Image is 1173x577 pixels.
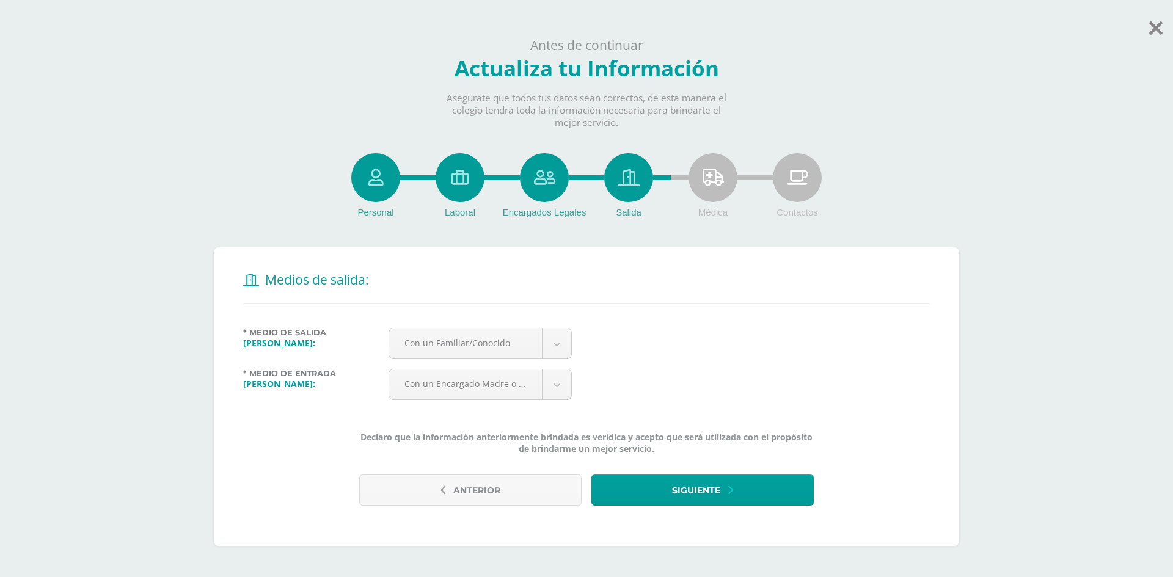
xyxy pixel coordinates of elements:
p: Asegurate que todos tus datos sean correctos, de esta manera el colegio tendrá toda la informació... [436,92,737,129]
span: Con un Encargado Madre o Padre [404,369,527,398]
span: Encargados Legales [503,207,586,217]
span: Contactos [777,207,818,217]
span: Siguiente [672,476,720,506]
a: Con un Encargado Madre o Padre [389,369,572,399]
span: Anterior [453,476,500,506]
label: * Medio de Salida [243,328,379,337]
a: Con un Familiar/Conocido [389,328,572,358]
span: Medios de salida: [265,271,369,288]
span: Médica [698,207,728,217]
b: [PERSON_NAME]: [243,378,315,390]
button: Anterior [359,474,582,506]
a: Saltar actualización de datos [1149,11,1163,40]
span: Antes de continuar [530,37,643,54]
span: Con un Familiar/Conocido [404,328,527,357]
label: * Medio de Entrada [243,369,379,378]
button: Siguiente [591,474,814,506]
span: Personal [357,207,393,217]
span: Salida [616,207,641,217]
span: Laboral [445,207,475,217]
span: Declaro que la información anteriormente brindada es verídica y acepto que será utilizada con el ... [359,431,814,454]
b: [PERSON_NAME]: [243,337,315,349]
